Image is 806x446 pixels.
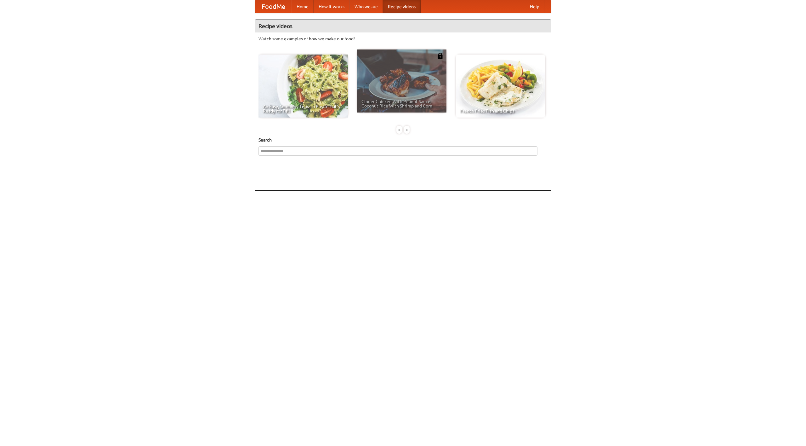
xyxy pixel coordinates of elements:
[258,36,548,42] p: Watch some examples of how we make our food!
[255,20,551,32] h4: Recipe videos
[437,53,443,59] img: 483408.png
[258,55,348,118] a: An Easy, Summery Tomato Pasta That's Ready for Fall
[349,0,383,13] a: Who we are
[258,137,548,143] h5: Search
[396,126,402,134] div: «
[383,0,421,13] a: Recipe videos
[255,0,292,13] a: FoodMe
[456,55,545,118] a: French Fries Fish and Chips
[460,109,541,113] span: French Fries Fish and Chips
[292,0,314,13] a: Home
[314,0,349,13] a: How it works
[263,104,343,113] span: An Easy, Summery Tomato Pasta That's Ready for Fall
[525,0,544,13] a: Help
[404,126,410,134] div: »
